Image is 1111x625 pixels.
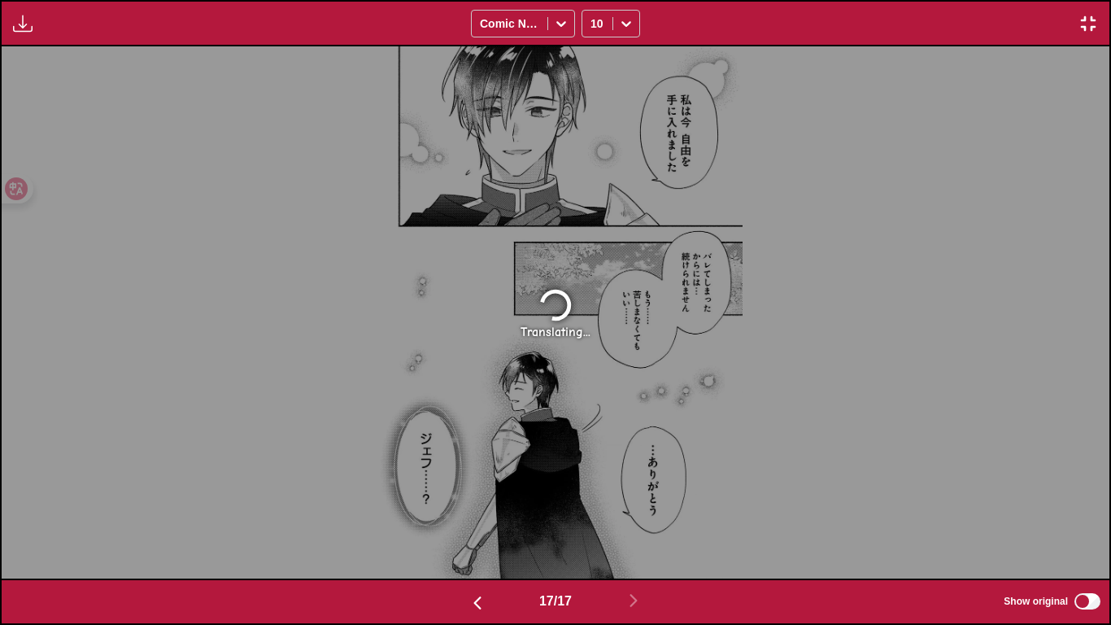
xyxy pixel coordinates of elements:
[539,594,572,609] span: 17 / 17
[1004,596,1068,607] span: Show original
[468,593,487,613] img: Previous page
[536,286,575,325] img: Loading
[624,591,643,610] img: Next page
[13,14,33,33] img: Download translated images
[521,325,590,339] div: Translating...
[1074,593,1100,610] input: Show original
